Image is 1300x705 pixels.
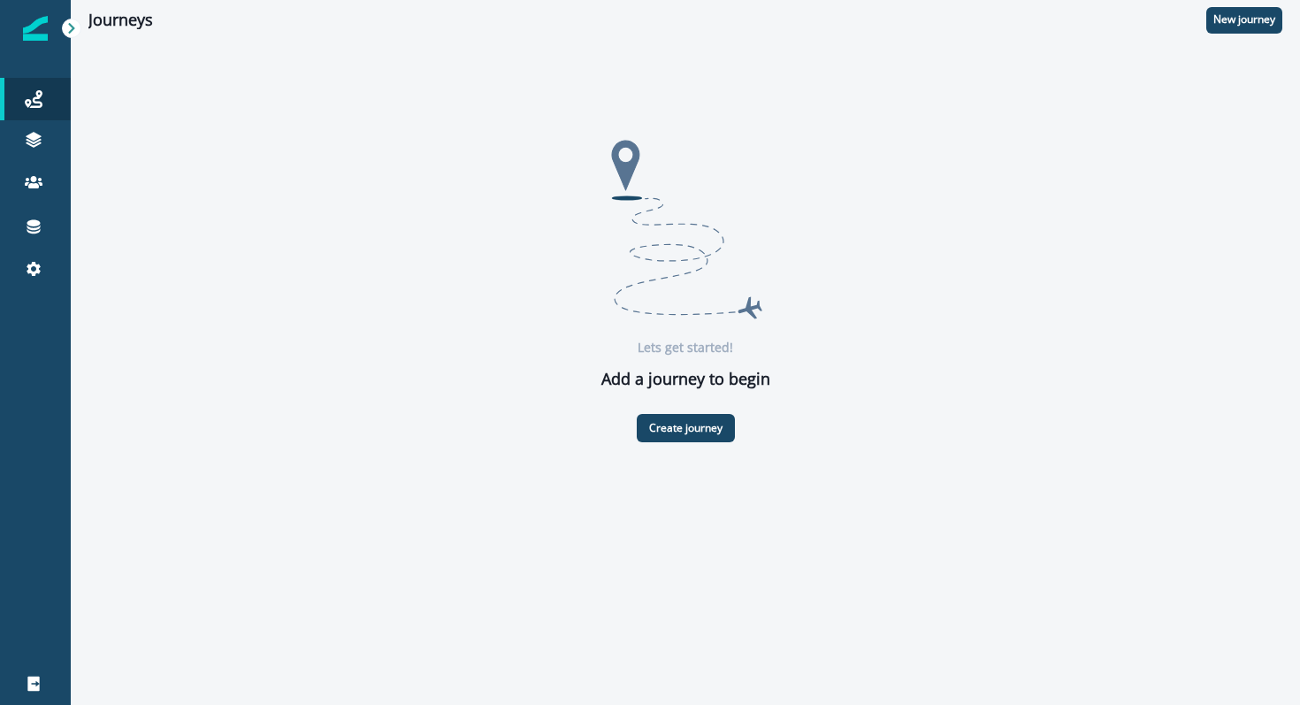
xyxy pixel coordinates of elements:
[1213,13,1275,26] p: New journey
[23,16,48,41] img: Inflection
[601,367,770,391] p: Add a journey to begin
[601,131,770,327] img: Journey
[637,414,735,442] button: Create journey
[638,338,733,356] p: Lets get started!
[88,11,153,30] h1: Journeys
[649,422,723,434] p: Create journey
[1206,7,1282,34] button: New journey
